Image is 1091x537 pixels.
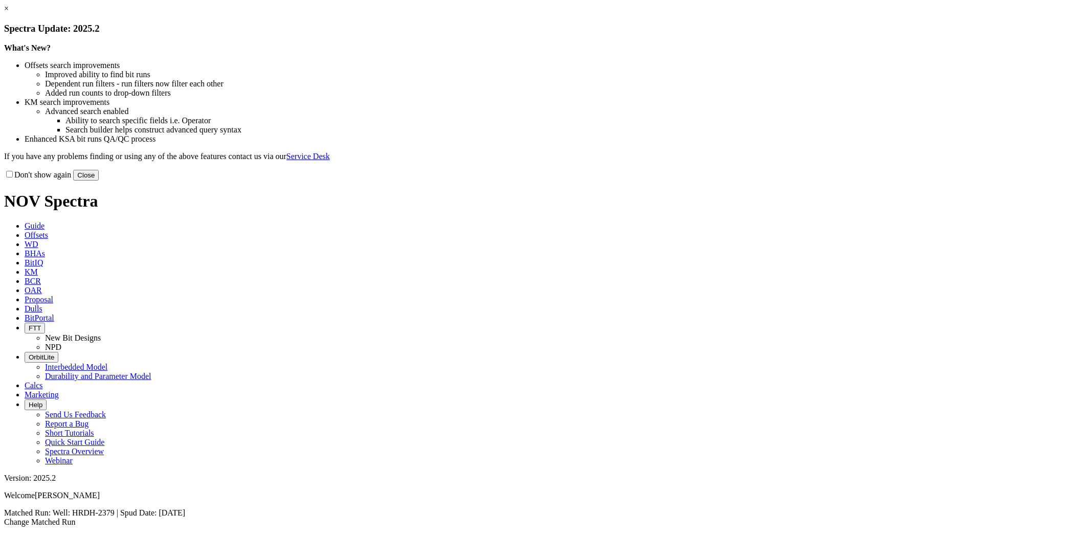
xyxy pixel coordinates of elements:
li: Advanced search enabled [45,107,1087,116]
span: Guide [25,221,44,230]
div: Version: 2025.2 [4,474,1087,483]
span: OrbitLite [29,353,54,361]
a: Durability and Parameter Model [45,372,151,381]
button: Close [73,170,99,181]
p: If you have any problems finding or using any of the above features contact us via our [4,152,1087,161]
p: Welcome [4,491,1087,500]
span: Help [29,401,42,409]
h1: NOV Spectra [4,192,1087,211]
a: Quick Start Guide [45,438,104,446]
a: × [4,4,9,13]
a: Spectra Overview [45,447,104,456]
span: Offsets [25,231,48,239]
li: Offsets search improvements [25,61,1087,70]
span: BitIQ [25,258,43,267]
span: Calcs [25,381,43,390]
h3: Spectra Update: 2025.2 [4,23,1087,34]
a: New Bit Designs [45,333,101,342]
li: Dependent run filters - run filters now filter each other [45,79,1087,88]
span: Proposal [25,295,53,304]
span: Marketing [25,390,59,399]
a: Service Desk [286,152,330,161]
input: Don't show again [6,171,13,177]
li: Enhanced KSA bit runs QA/QC process [25,135,1087,144]
li: Search builder helps construct advanced query syntax [65,125,1087,135]
span: Matched Run: [4,508,51,517]
span: [PERSON_NAME] [35,491,100,500]
a: Report a Bug [45,419,88,428]
span: OAR [25,286,42,295]
a: Interbedded Model [45,363,107,371]
span: FTT [29,324,41,332]
li: KM search improvements [25,98,1087,107]
li: Added run counts to drop-down filters [45,88,1087,98]
span: WD [25,240,38,249]
a: Send Us Feedback [45,410,106,419]
span: KM [25,267,38,276]
span: Dulls [25,304,42,313]
li: Ability to search specific fields i.e. Operator [65,116,1087,125]
span: Well: HRDH-2379 | Spud Date: [DATE] [53,508,185,517]
a: NPD [45,343,61,351]
span: BCR [25,277,41,285]
strong: What's New? [4,43,51,52]
span: BHAs [25,249,45,258]
a: Webinar [45,456,73,465]
li: Improved ability to find bit runs [45,70,1087,79]
a: Short Tutorials [45,429,94,437]
a: Change Matched Run [4,518,76,526]
label: Don't show again [4,170,71,179]
span: BitPortal [25,314,54,322]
